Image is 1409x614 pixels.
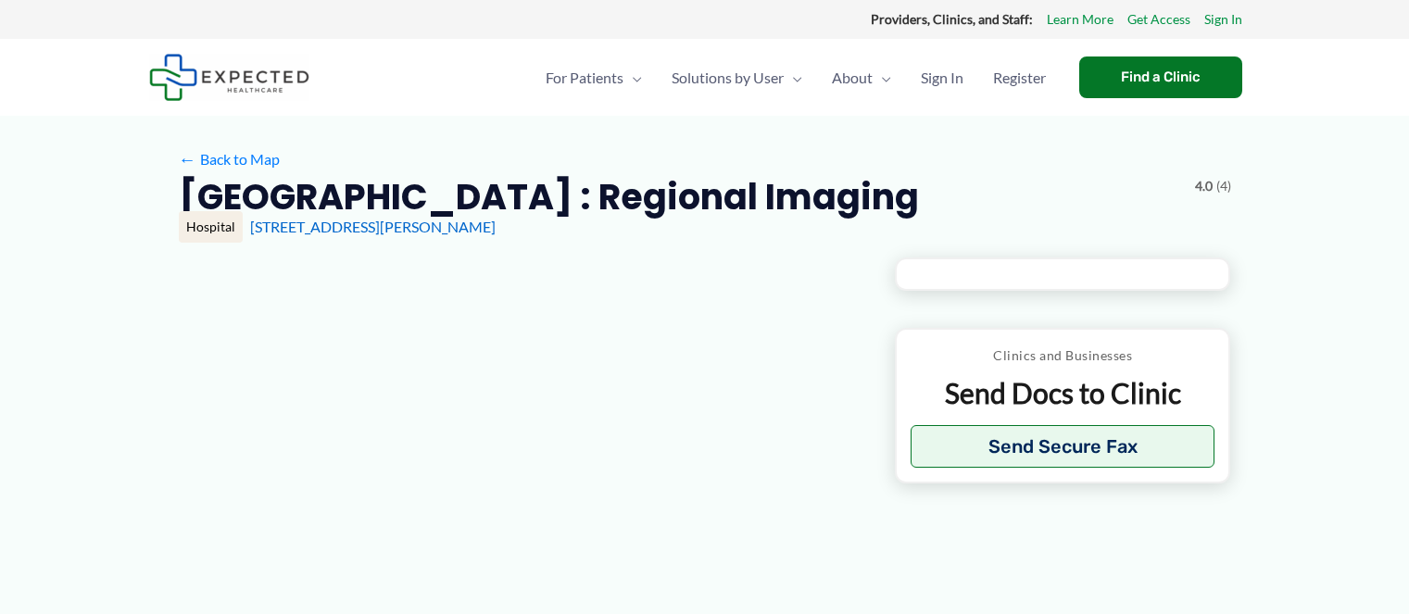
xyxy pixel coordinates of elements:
a: For PatientsMenu Toggle [531,45,657,110]
span: Sign In [921,45,963,110]
p: Send Docs to Clinic [911,375,1215,411]
a: Get Access [1127,7,1190,31]
a: Find a Clinic [1079,56,1242,98]
span: 4.0 [1195,174,1213,198]
span: (4) [1216,174,1231,198]
a: ←Back to Map [179,145,280,173]
span: Menu Toggle [784,45,802,110]
nav: Primary Site Navigation [531,45,1061,110]
h2: [GEOGRAPHIC_DATA] : Regional Imaging [179,174,919,219]
span: About [832,45,873,110]
a: [STREET_ADDRESS][PERSON_NAME] [250,218,496,235]
span: ← [179,150,196,168]
span: Solutions by User [672,45,784,110]
span: For Patients [546,45,623,110]
span: Menu Toggle [873,45,891,110]
p: Clinics and Businesses [911,344,1215,368]
strong: Providers, Clinics, and Staff: [871,11,1033,27]
button: Send Secure Fax [911,425,1215,468]
a: Solutions by UserMenu Toggle [657,45,817,110]
img: Expected Healthcare Logo - side, dark font, small [149,54,309,101]
a: AboutMenu Toggle [817,45,906,110]
a: Register [978,45,1061,110]
a: Sign In [906,45,978,110]
span: Menu Toggle [623,45,642,110]
div: Hospital [179,211,243,243]
a: Sign In [1204,7,1242,31]
a: Learn More [1047,7,1113,31]
span: Register [993,45,1046,110]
